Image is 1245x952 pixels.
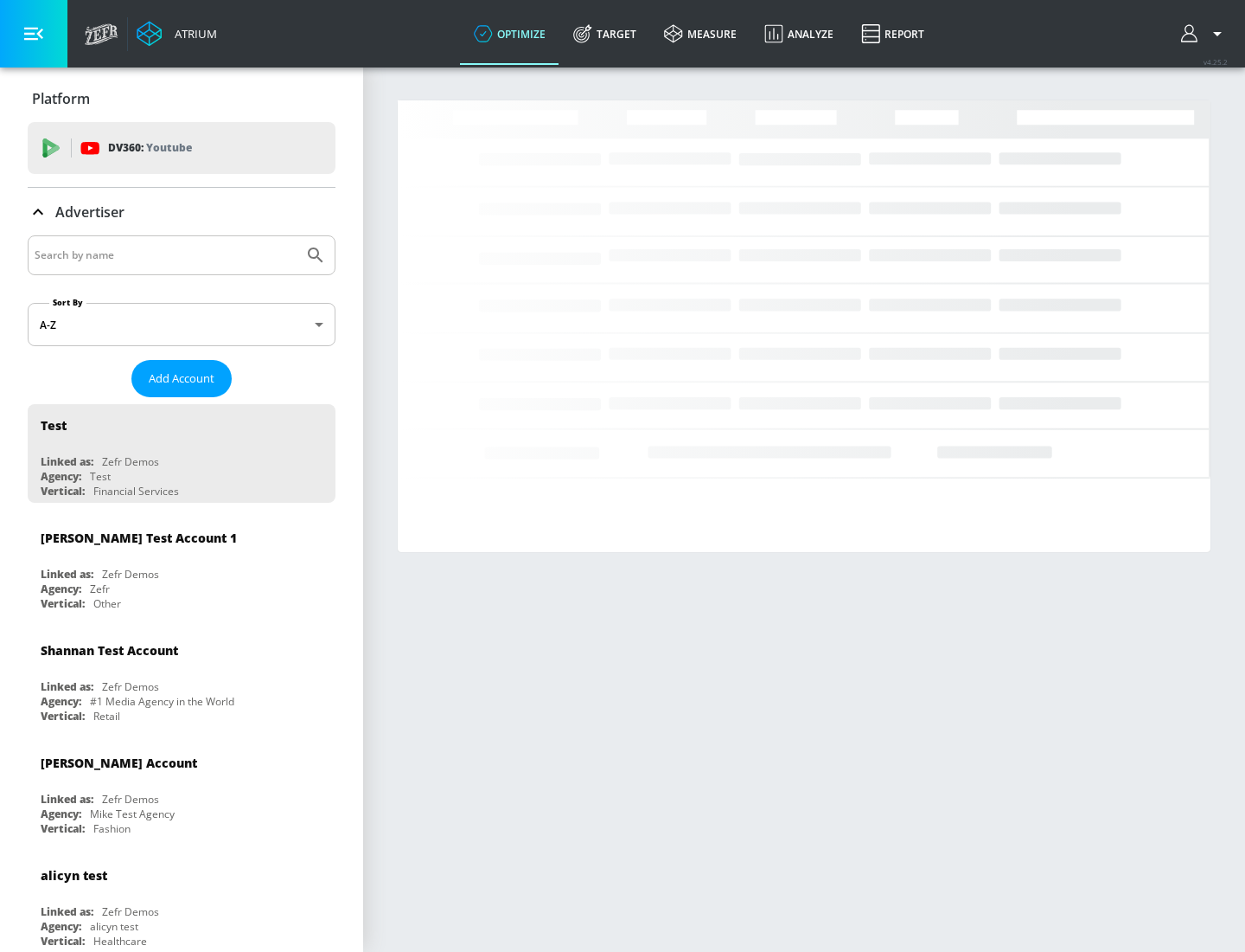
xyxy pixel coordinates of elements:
input: Search by name [35,244,297,267]
div: alicyn test [41,867,107,884]
div: [PERSON_NAME] AccountLinked as:Zefr DemosAgency:Mike Test AgencyVertical:Fashion [28,742,335,840]
div: Shannan Test Account [41,642,178,659]
div: Atrium [168,26,217,42]
span: Add Account [149,369,214,389]
div: TestLinked as:Zefr DemosAgency:TestVertical:Financial Services [28,404,335,503]
a: Report [847,3,938,65]
div: Zefr [90,582,110,596]
div: Test [90,469,111,484]
a: optimize [460,3,559,65]
div: [PERSON_NAME] Test Account 1Linked as:Zefr DemosAgency:ZefrVertical:Other [28,517,335,615]
div: Zefr Demos [102,454,159,469]
div: Zefr Demos [102,567,159,582]
p: Youtube [146,138,192,157]
label: Sort By [49,297,86,308]
div: Vertical: [41,484,85,499]
div: Agency: [41,694,81,709]
div: Other [93,596,121,611]
div: Zefr Demos [102,679,159,694]
div: Advertiser [28,188,335,236]
div: Agency: [41,582,81,596]
div: [PERSON_NAME] Account [41,755,197,771]
div: Zefr Demos [102,904,159,919]
div: Linked as: [41,567,93,582]
div: Mike Test Agency [90,807,175,821]
div: Test [41,417,67,434]
div: Agency: [41,807,81,821]
div: Agency: [41,919,81,934]
div: Vertical: [41,709,85,724]
div: Linked as: [41,679,93,694]
div: Linked as: [41,454,93,469]
div: alicyn test [90,919,138,934]
div: Vertical: [41,934,85,949]
div: Retail [93,709,120,724]
p: Platform [32,89,90,108]
div: Shannan Test AccountLinked as:Zefr DemosAgency:#1 Media Agency in the WorldVertical:Retail [28,629,335,728]
div: #1 Media Agency in the World [90,694,234,709]
div: Vertical: [41,596,85,611]
div: Linked as: [41,904,93,919]
div: Zefr Demos [102,792,159,807]
div: Agency: [41,469,81,484]
span: v 4.25.2 [1203,57,1228,67]
div: Vertical: [41,821,85,836]
div: [PERSON_NAME] Test Account 1 [41,530,237,546]
p: Advertiser [55,203,124,222]
p: DV360: [108,138,192,158]
a: Target [559,3,650,65]
div: Fashion [93,821,131,836]
div: Financial Services [93,484,179,499]
div: Healthcare [93,934,147,949]
div: Linked as: [41,792,93,807]
a: Analyze [750,3,847,65]
div: A-Z [28,303,335,346]
button: Add Account [131,360,232,397]
a: measure [650,3,750,65]
a: Atrium [137,21,217,47]
div: Platform [28,74,335,123]
div: DV360: Youtube [28,122,335,174]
